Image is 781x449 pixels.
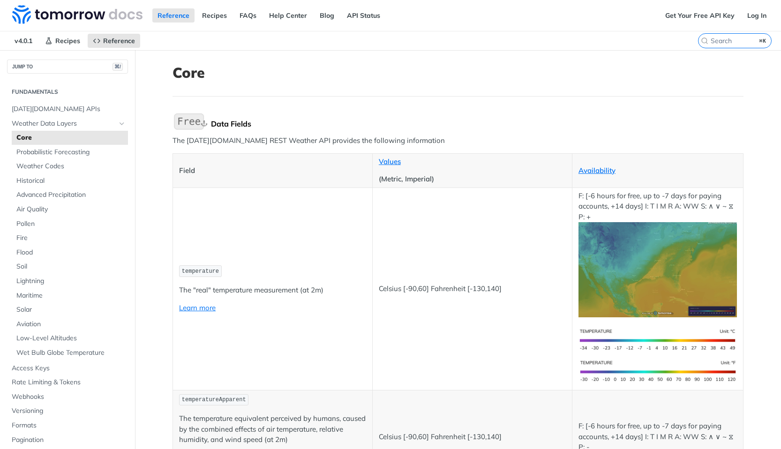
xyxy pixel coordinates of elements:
span: Advanced Precipitation [16,190,126,200]
a: Recipes [40,34,85,48]
span: [DATE][DOMAIN_NAME] APIs [12,105,126,114]
a: Skip link to Data Fields [201,115,209,133]
p: Celsius [-90,60] Fahrenheit [-130,140] [379,432,566,442]
span: Pollen [16,219,126,229]
button: Hide subpages for Weather Data Layers [118,120,126,127]
a: API Status [342,8,385,22]
a: Air Quality [12,202,128,217]
a: Webhooks [7,390,128,404]
a: Flood [12,246,128,260]
span: Core [16,133,126,142]
span: Weather Codes [16,162,126,171]
a: Aviation [12,317,128,331]
a: Versioning [7,404,128,418]
a: Wet Bulb Globe Temperature [12,346,128,360]
a: Probabilistic Forecasting [12,145,128,159]
a: Formats [7,419,128,433]
span: Probabilistic Forecasting [16,148,126,157]
a: Access Keys [7,361,128,375]
span: Recipes [55,37,80,45]
span: Pagination [12,435,126,445]
span: Access Keys [12,364,126,373]
span: Solar [16,305,126,314]
img: Tomorrow.io Weather API Docs [12,5,143,24]
span: Lightning [16,277,126,286]
span: Flood [16,248,126,257]
span: Expand image [578,265,737,274]
a: Maritime [12,289,128,303]
a: Fire [12,231,128,245]
p: The temperature equivalent perceived by humans, caused by the combined effects of air temperature... [179,413,366,445]
a: Advanced Precipitation [12,188,128,202]
a: Lightning [12,274,128,288]
span: temperatureApparent [182,397,246,403]
span: Reference [103,37,135,45]
a: Get Your Free API Key [660,8,740,22]
a: Pollen [12,217,128,231]
p: F: [-6 hours for free, up to -7 days for paying accounts, +14 days] I: T I M R A: WW S: ∧ ∨ ~ ⧖ P: + [578,191,737,317]
a: Recipes [197,8,232,22]
a: Rate Limiting & Tokens [7,375,128,389]
svg: Search [701,37,708,45]
a: Learn more [179,303,216,312]
a: Weather Codes [12,159,128,173]
span: Expand image [578,366,737,375]
a: Pagination [7,433,128,447]
p: Celsius [-90,60] Fahrenheit [-130,140] [379,284,566,294]
span: Formats [12,421,126,430]
span: Fire [16,233,126,243]
a: FAQs [234,8,262,22]
p: (Metric, Imperial) [379,174,566,185]
span: Historical [16,176,126,186]
a: Help Center [264,8,312,22]
span: Rate Limiting & Tokens [12,378,126,387]
a: Reference [88,34,140,48]
p: Field [179,165,366,176]
span: Air Quality [16,205,126,214]
a: Log In [742,8,772,22]
a: Reference [152,8,195,22]
p: The "real" temperature measurement (at 2m) [179,285,366,296]
span: Maritime [16,291,126,300]
span: Aviation [16,320,126,329]
h1: Core [173,64,743,81]
span: Low-Level Altitudes [16,334,126,343]
p: The [DATE][DOMAIN_NAME] REST Weather API provides the following information [173,135,743,146]
span: Soil [16,262,126,271]
span: Wet Bulb Globe Temperature [16,348,126,358]
button: JUMP TO⌘/ [7,60,128,74]
span: Weather Data Layers [12,119,116,128]
a: [DATE][DOMAIN_NAME] APIs [7,102,128,116]
a: Availability [578,166,616,175]
a: Low-Level Altitudes [12,331,128,345]
a: Values [379,157,401,166]
a: Weather Data LayersHide subpages for Weather Data Layers [7,117,128,131]
span: Expand image [578,335,737,344]
a: Blog [315,8,339,22]
div: Data Fields [211,119,743,128]
h2: Fundamentals [7,88,128,96]
span: ⌘/ [113,63,123,71]
span: temperature [182,268,219,275]
a: Historical [12,174,128,188]
span: Versioning [12,406,126,416]
kbd: ⌘K [757,36,769,45]
a: Core [12,131,128,145]
span: v4.0.1 [9,34,38,48]
span: Webhooks [12,392,126,402]
a: Soil [12,260,128,274]
a: Solar [12,303,128,317]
